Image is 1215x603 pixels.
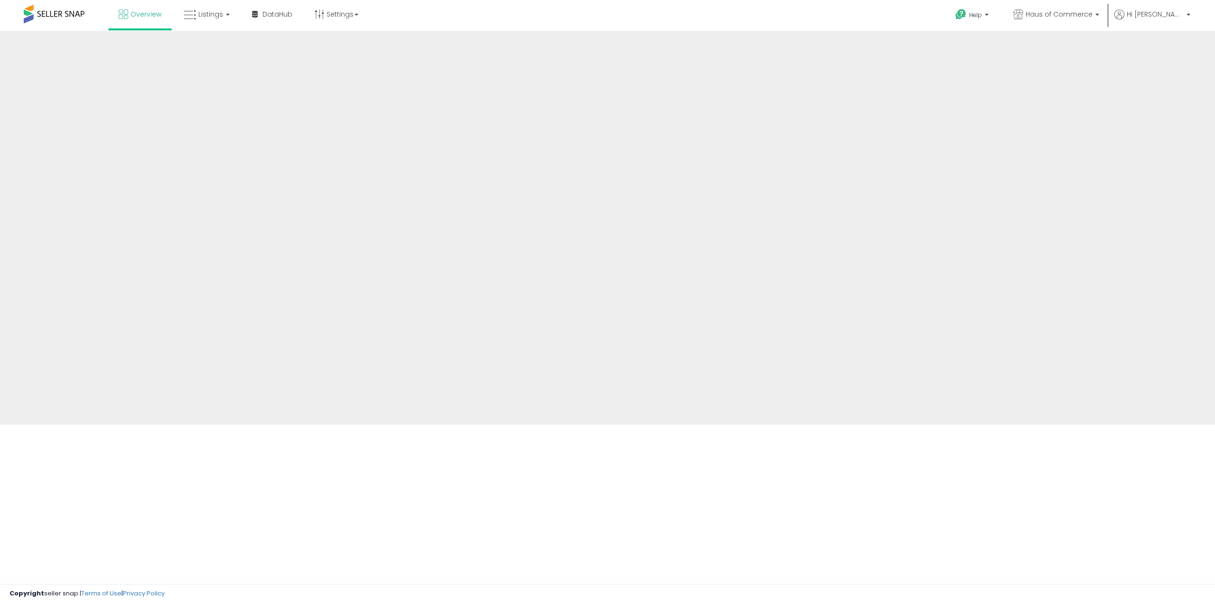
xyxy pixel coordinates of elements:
span: Hi [PERSON_NAME] [1127,9,1184,19]
span: Help [969,11,982,19]
a: Help [948,1,998,31]
a: Hi [PERSON_NAME] [1114,9,1190,31]
span: Overview [131,9,161,19]
span: Listings [198,9,223,19]
span: DataHub [262,9,292,19]
span: Haus of Commerce [1026,9,1093,19]
i: Get Help [955,9,967,20]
